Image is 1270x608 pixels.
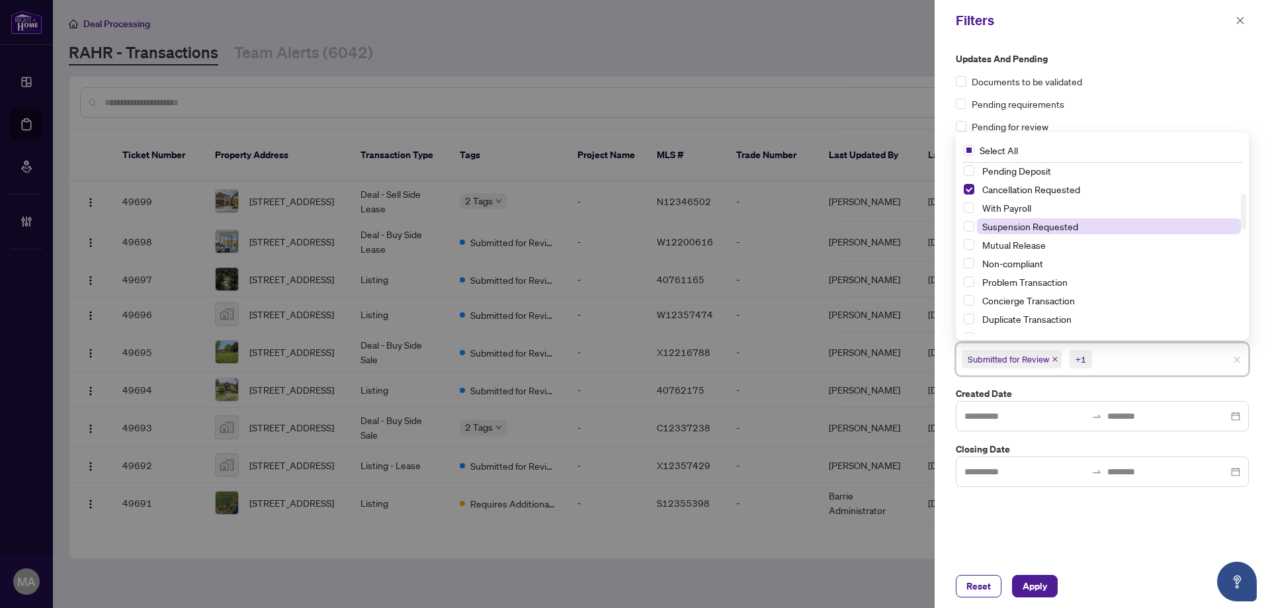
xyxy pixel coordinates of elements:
[1091,411,1102,421] span: to
[972,74,1082,89] span: Documents to be validated
[982,313,1072,325] span: Duplicate Transaction
[977,311,1241,327] span: Duplicate Transaction
[964,221,974,232] span: Select Suspension Requested
[964,295,974,306] span: Select Concierge Transaction
[982,183,1080,195] span: Cancellation Requested
[982,202,1031,214] span: With Payroll
[1052,356,1058,363] span: close
[964,258,974,269] span: Select Non-compliant
[972,119,1048,134] span: Pending for review
[1012,575,1058,597] button: Apply
[982,257,1043,269] span: Non-compliant
[968,353,1049,366] span: Submitted for Review
[964,332,974,343] span: Select Payment Received
[977,163,1241,179] span: Pending Deposit
[1091,466,1102,477] span: swap-right
[977,329,1241,345] span: Payment Received
[964,239,974,250] span: Select Mutual Release
[1236,16,1245,25] span: close
[964,184,974,195] span: Select Cancellation Requested
[964,277,974,287] span: Select Problem Transaction
[956,442,1249,456] label: Closing Date
[964,165,974,176] span: Select Pending Deposit
[977,255,1241,271] span: Non-compliant
[964,314,974,324] span: Select Duplicate Transaction
[982,331,1060,343] span: Payment Received
[982,276,1068,288] span: Problem Transaction
[977,274,1241,290] span: Problem Transaction
[982,165,1051,177] span: Pending Deposit
[977,200,1241,216] span: With Payroll
[974,143,1023,157] span: Select All
[956,11,1232,30] div: Filters
[977,218,1241,234] span: Suspension Requested
[982,294,1075,306] span: Concierge Transaction
[1091,411,1102,421] span: swap-right
[956,575,1001,597] button: Reset
[982,220,1078,232] span: Suspension Requested
[977,237,1241,253] span: Mutual Release
[982,239,1046,251] span: Mutual Release
[956,386,1249,401] label: Created Date
[977,181,1241,197] span: Cancellation Requested
[1233,356,1241,364] span: close
[977,292,1241,308] span: Concierge Transaction
[1023,576,1047,597] span: Apply
[966,576,991,597] span: Reset
[964,202,974,213] span: Select With Payroll
[956,52,1249,66] label: Updates and Pending
[1091,466,1102,477] span: to
[1217,562,1257,601] button: Open asap
[1076,353,1086,366] div: +1
[972,97,1064,111] span: Pending requirements
[962,350,1062,369] span: Submitted for Review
